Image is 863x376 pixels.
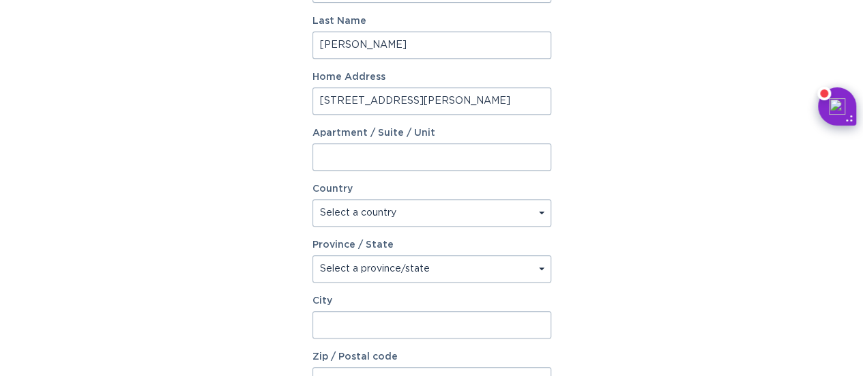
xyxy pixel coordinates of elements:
label: Zip / Postal code [312,352,551,362]
label: Country [312,184,353,194]
label: City [312,296,551,306]
label: Last Name [312,16,551,26]
label: Province / State [312,240,394,250]
label: Home Address [312,72,551,82]
label: Apartment / Suite / Unit [312,128,551,138]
